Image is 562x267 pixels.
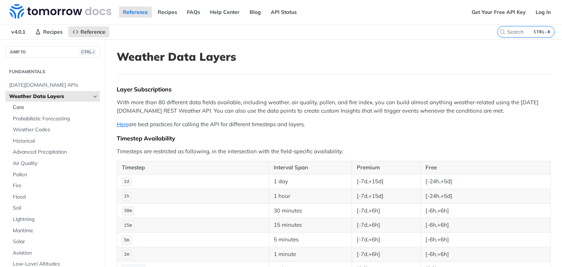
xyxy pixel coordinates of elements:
button: JUMP TOCTRL-/ [5,46,100,57]
kbd: CTRL-K [532,28,552,35]
a: API Status [267,7,301,18]
td: [-6h,+6h] [420,233,551,247]
button: Hide subpages for Weather Data Layers [92,94,98,99]
span: 5m [124,238,129,243]
p: With more than 80 different data fields available, including weather, air quality, pollen, and fi... [117,98,551,115]
a: Advanced Precipitation [9,147,100,158]
a: Recipes [154,7,181,18]
a: [DATE][DOMAIN_NAME] APIs [5,80,100,91]
td: [-7d,+6h] [352,203,420,218]
span: Core [13,104,98,111]
span: Reference [80,29,105,35]
span: Advanced Precipitation [13,148,98,156]
a: Fire [9,180,100,191]
span: Fire [13,182,98,189]
a: Get Your Free API Key [468,7,530,18]
a: Aviation [9,248,100,259]
span: Aviation [13,249,98,257]
p: Timesteps are restricted as following, in the intersection with the field-specific availability: [117,147,551,156]
a: Air Quality [9,158,100,169]
td: [-24h,+5d] [420,174,551,189]
td: 5 minutes [269,233,352,247]
span: Weather Data Layers [9,93,90,100]
a: Maritime [9,225,100,236]
td: [-7d,+6h] [352,233,420,247]
img: Tomorrow.io Weather API Docs [10,4,111,19]
td: [-7d,+6h] [352,218,420,233]
a: Reference [119,7,152,18]
a: Weather Codes [9,124,100,135]
a: Solar [9,236,100,247]
span: 30m [124,208,132,214]
span: 15m [124,223,132,228]
a: Here [117,121,128,128]
a: Log In [532,7,555,18]
a: Blog [246,7,265,18]
td: [-7d,+6h] [352,247,420,262]
a: Recipes [31,26,67,37]
a: Flood [9,192,100,203]
td: 30 minutes [269,203,352,218]
span: Solar [13,238,98,245]
th: Timestep [117,161,269,174]
span: Soil [13,204,98,212]
svg: Search [499,29,505,35]
div: Timestep Availability [117,135,551,142]
td: 15 minutes [269,218,352,233]
a: Soil [9,203,100,214]
span: Weather Codes [13,126,98,133]
span: Pollen [13,171,98,178]
td: [-24h,+5d] [420,189,551,203]
th: Free [420,161,551,174]
a: Weather Data LayersHide subpages for Weather Data Layers [5,91,100,102]
span: 1m [124,252,129,257]
a: Historical [9,136,100,147]
td: [-7d,+15d] [352,189,420,203]
td: [-6h,+6h] [420,218,551,233]
a: FAQs [183,7,204,18]
a: Core [9,102,100,113]
td: 1 day [269,174,352,189]
a: Pollen [9,169,100,180]
a: Lightning [9,214,100,225]
td: 1 hour [269,189,352,203]
span: Probabilistic Forecasting [13,115,98,123]
div: Layer Subscriptions [117,86,551,93]
span: Lightning [13,216,98,223]
span: Maritime [13,227,98,234]
h2: Fundamentals [5,68,100,75]
span: 1h [124,194,129,199]
span: v4.0.1 [7,26,29,37]
a: Probabilistic Forecasting [9,113,100,124]
span: Recipes [43,29,63,35]
span: 1d [124,179,129,184]
span: [DATE][DOMAIN_NAME] APIs [9,82,98,89]
a: Help Center [206,7,244,18]
th: Interval Span [269,161,352,174]
p: are best practices for calling the API for different timesteps and layers. [117,120,551,129]
span: Historical [13,138,98,145]
td: [-7d,+15d] [352,174,420,189]
td: [-6h,+6h] [420,203,551,218]
a: Reference [68,26,109,37]
th: Premium [352,161,420,174]
h1: Weather Data Layers [117,50,551,63]
span: Air Quality [13,160,98,167]
span: CTRL-/ [80,49,96,55]
td: [-6h,+6h] [420,247,551,262]
span: Flood [13,193,98,201]
td: 1 minute [269,247,352,262]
